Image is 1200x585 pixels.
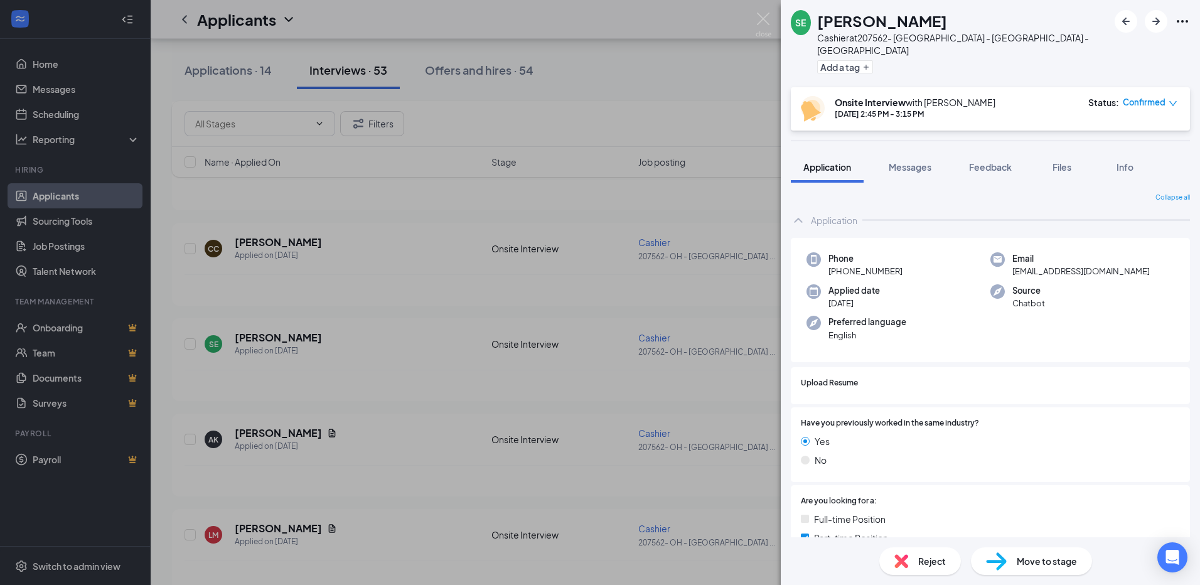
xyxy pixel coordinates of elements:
[1149,14,1164,29] svg: ArrowRight
[803,161,851,173] span: Application
[1088,96,1119,109] div: Status :
[1169,99,1177,108] span: down
[814,531,888,545] span: Part-time Position
[835,97,906,108] b: Onsite Interview
[828,284,880,297] span: Applied date
[835,109,995,119] div: [DATE] 2:45 PM - 3:15 PM
[828,316,906,328] span: Preferred language
[1123,96,1165,109] span: Confirmed
[791,213,806,228] svg: ChevronUp
[1017,554,1077,568] span: Move to stage
[828,252,903,265] span: Phone
[1053,161,1071,173] span: Files
[801,377,858,389] span: Upload Resume
[811,214,857,227] div: Application
[1012,284,1045,297] span: Source
[1012,265,1150,277] span: [EMAIL_ADDRESS][DOMAIN_NAME]
[1012,252,1150,265] span: Email
[801,417,979,429] span: Have you previously worked in the same industry?
[817,10,947,31] h1: [PERSON_NAME]
[969,161,1012,173] span: Feedback
[815,453,827,467] span: No
[1012,297,1045,309] span: Chatbot
[795,16,806,29] div: SE
[817,60,873,73] button: PlusAdd a tag
[889,161,931,173] span: Messages
[1117,161,1133,173] span: Info
[1115,10,1137,33] button: ArrowLeftNew
[862,63,870,71] svg: Plus
[828,297,880,309] span: [DATE]
[1118,14,1133,29] svg: ArrowLeftNew
[1155,193,1190,203] span: Collapse all
[815,434,830,448] span: Yes
[801,495,877,507] span: Are you looking for a:
[1145,10,1167,33] button: ArrowRight
[817,31,1108,56] div: Cashier at 207562- [GEOGRAPHIC_DATA] - [GEOGRAPHIC_DATA] - [GEOGRAPHIC_DATA]
[1157,542,1187,572] div: Open Intercom Messenger
[828,265,903,277] span: [PHONE_NUMBER]
[918,554,946,568] span: Reject
[835,96,995,109] div: with [PERSON_NAME]
[828,329,906,341] span: English
[814,512,886,526] span: Full-time Position
[1175,14,1190,29] svg: Ellipses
